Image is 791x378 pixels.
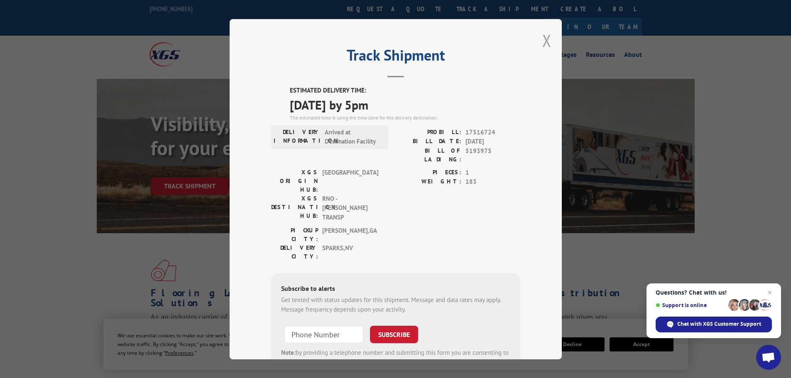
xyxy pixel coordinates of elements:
label: XGS ORIGIN HUB: [271,168,318,194]
button: Close modal [542,29,551,51]
strong: Note: [281,349,296,356]
div: Subscribe to alerts [281,283,510,295]
span: 183 [465,177,520,187]
label: DELIVERY CITY: [271,244,318,261]
label: DELIVERY INFORMATION: [274,127,321,146]
span: Close chat [765,288,775,298]
button: SUBSCRIBE [370,326,418,343]
span: Arrived at Destination Facility [325,127,381,146]
label: XGS DESTINATION HUB: [271,194,318,222]
div: by providing a telephone number and submitting this form you are consenting to be contacted by SM... [281,348,510,376]
input: Phone Number [284,326,363,343]
span: [DATE] by 5pm [290,95,520,114]
span: RNO - [PERSON_NAME] TRANSP [322,194,378,222]
div: Open chat [756,345,781,370]
label: ESTIMATED DELIVERY TIME: [290,86,520,95]
label: WEIGHT: [396,177,461,187]
span: Questions? Chat with us! [656,289,772,296]
div: Get texted with status updates for this shipment. Message and data rates may apply. Message frequ... [281,295,510,314]
label: PROBILL: [396,127,461,137]
label: PIECES: [396,168,461,177]
span: 17516724 [465,127,520,137]
span: Support is online [656,302,725,308]
span: 1 [465,168,520,177]
div: Chat with XGS Customer Support [656,317,772,332]
span: [DATE] [465,137,520,146]
div: The estimated time is using the time zone for the delivery destination. [290,114,520,121]
label: BILL OF LADING: [396,146,461,163]
span: 5193975 [465,146,520,163]
span: SPARKS , NV [322,244,378,261]
label: BILL DATE: [396,137,461,146]
span: [PERSON_NAME] , GA [322,226,378,244]
span: [GEOGRAPHIC_DATA] [322,168,378,194]
span: Chat with XGS Customer Support [677,320,761,328]
label: PICKUP CITY: [271,226,318,244]
h2: Track Shipment [271,49,520,65]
